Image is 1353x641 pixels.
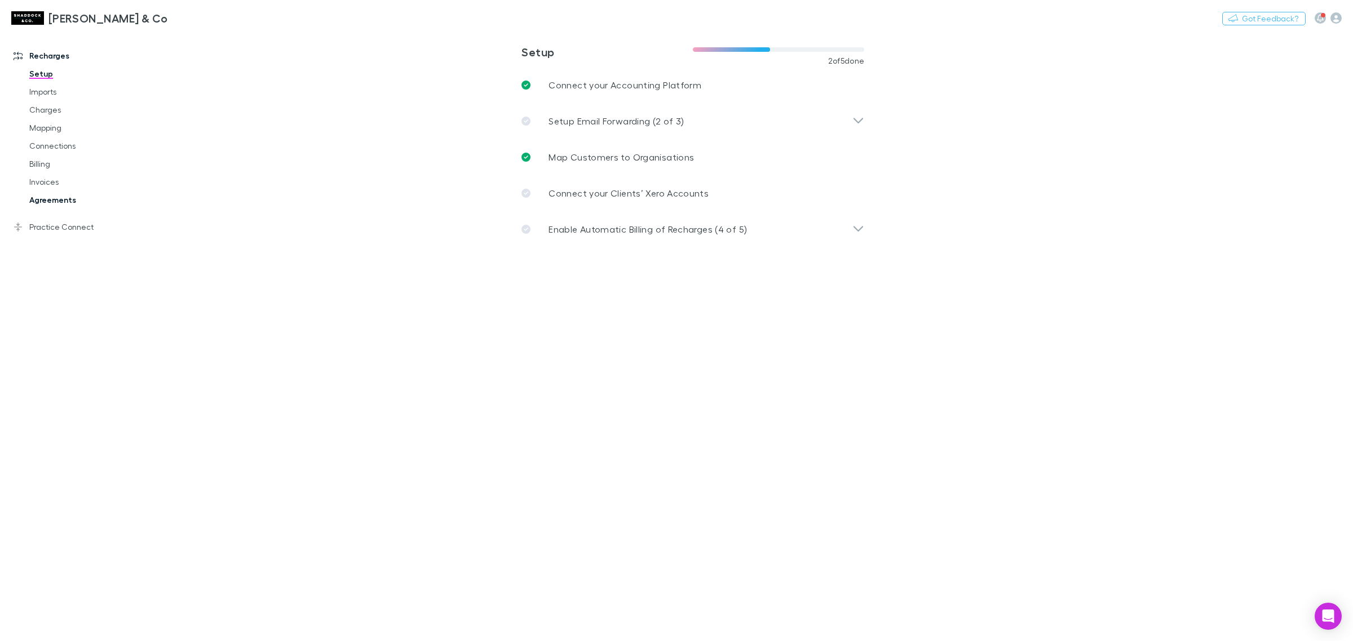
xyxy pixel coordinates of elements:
a: Setup [18,65,159,83]
h3: [PERSON_NAME] & Co [48,11,168,25]
a: [PERSON_NAME] & Co [5,5,175,32]
span: 2 of 5 done [828,56,865,65]
a: Recharges [2,47,159,65]
a: Practice Connect [2,218,159,236]
p: Connect your Clients’ Xero Accounts [549,186,709,200]
a: Charges [18,101,159,119]
div: Open Intercom Messenger [1315,603,1342,630]
div: Setup Email Forwarding (2 of 3) [512,103,873,139]
a: Mapping [18,119,159,137]
h3: Setup [521,45,693,59]
a: Connect your Accounting Platform [512,67,873,103]
p: Enable Automatic Billing of Recharges (4 of 5) [549,222,747,236]
div: Enable Automatic Billing of Recharges (4 of 5) [512,211,873,247]
a: Connections [18,137,159,155]
a: Map Customers to Organisations [512,139,873,175]
a: Imports [18,83,159,101]
a: Invoices [18,173,159,191]
p: Map Customers to Organisations [549,150,694,164]
img: Shaddock & Co's Logo [11,11,44,25]
a: Agreements [18,191,159,209]
a: Connect your Clients’ Xero Accounts [512,175,873,211]
button: Got Feedback? [1222,12,1306,25]
a: Billing [18,155,159,173]
p: Setup Email Forwarding (2 of 3) [549,114,684,128]
p: Connect your Accounting Platform [549,78,701,92]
